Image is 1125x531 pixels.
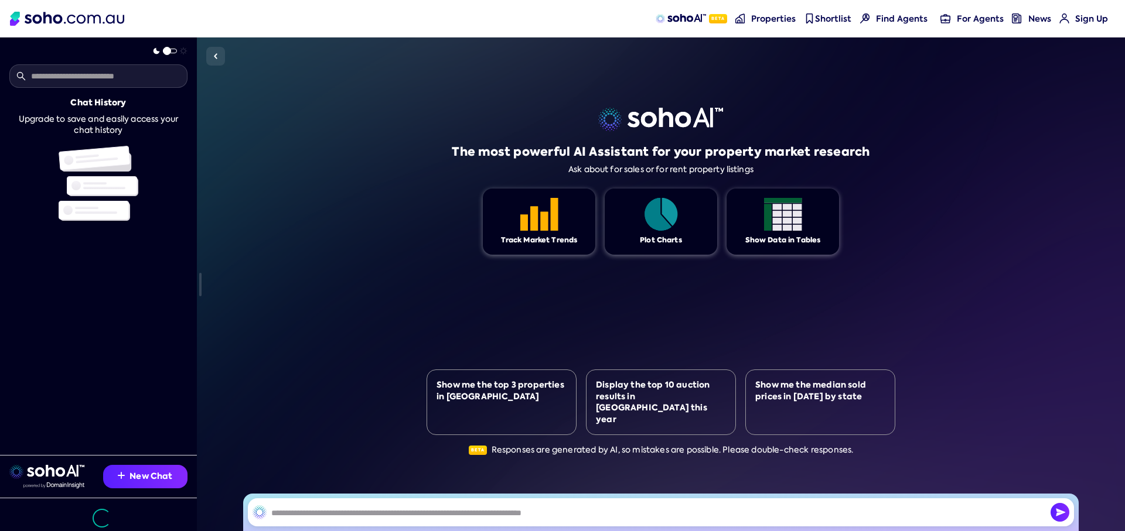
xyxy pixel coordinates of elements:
[764,198,802,231] img: Feature 1 icon
[1059,13,1069,23] img: for-agents-nav icon
[804,13,814,23] img: shortlist-nav icon
[452,143,870,160] h1: The most powerful AI Assistant for your property market research
[642,198,680,231] img: Feature 1 icon
[9,465,84,479] img: sohoai logo
[1051,503,1069,522] button: Send
[70,97,126,109] div: Chat History
[957,13,1004,25] span: For Agents
[751,13,796,25] span: Properties
[815,13,851,25] span: Shortlist
[437,379,567,402] div: Show me the top 3 properties in [GEOGRAPHIC_DATA]
[1028,13,1051,25] span: News
[596,379,726,425] div: Display the top 10 auction results in [GEOGRAPHIC_DATA] this year
[469,444,854,456] div: Responses are generated by AI, so mistakes are possible. Please double-check responses.
[568,165,754,174] div: Ask about for sales or for rent property listings
[469,446,487,455] span: Beta
[23,482,84,488] img: Data provided by Domain Insight
[10,12,124,26] img: Soho Logo
[755,379,885,402] div: Show me the median sold prices in [DATE] by state
[103,465,187,488] button: New Chat
[209,49,223,63] img: Sidebar toggle icon
[598,108,723,131] img: sohoai logo
[1051,503,1069,522] img: Send icon
[735,13,745,23] img: properties-nav icon
[709,14,727,23] span: Beta
[876,13,928,25] span: Find Agents
[1012,13,1022,23] img: news-nav icon
[656,14,705,23] img: sohoAI logo
[860,13,870,23] img: Find agents icon
[1075,13,1108,25] span: Sign Up
[118,472,125,479] img: Recommendation icon
[9,114,187,136] div: Upgrade to save and easily access your chat history
[501,235,578,245] div: Track Market Trends
[520,198,558,231] img: Feature 1 icon
[640,235,682,245] div: Plot Charts
[59,146,138,221] img: Chat history illustration
[745,235,821,245] div: Show Data in Tables
[253,505,267,519] img: SohoAI logo black
[940,13,950,23] img: for-agents-nav icon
